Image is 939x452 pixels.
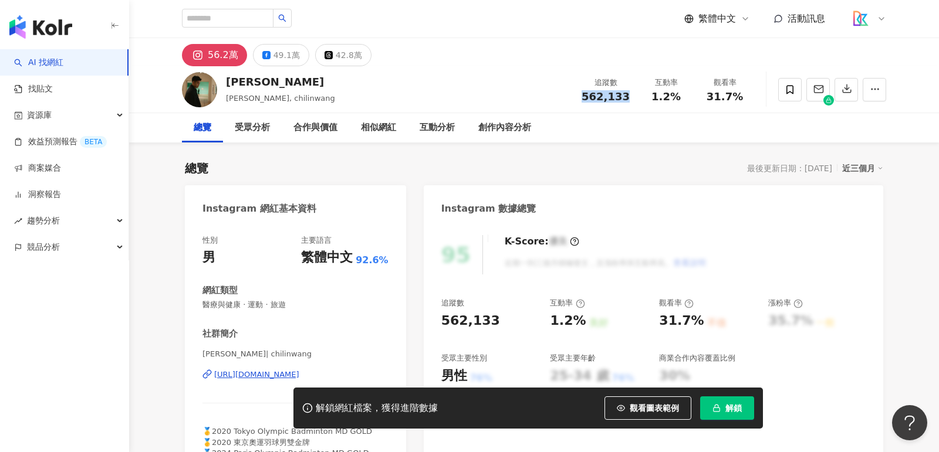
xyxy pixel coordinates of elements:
[278,14,286,22] span: search
[27,208,60,234] span: 趨勢分析
[202,369,389,380] a: [URL][DOMAIN_NAME]
[550,353,596,363] div: 受眾主要年齡
[226,94,335,103] span: [PERSON_NAME], chilinwang
[441,202,536,215] div: Instagram 數據總覽
[14,162,61,174] a: 商案媒合
[315,44,371,66] button: 42.8萬
[202,235,218,246] div: 性別
[301,249,353,267] div: 繁體中文
[273,47,300,63] div: 49.1萬
[768,298,803,308] div: 漲粉率
[582,77,630,89] div: 追蹤數
[644,77,688,89] div: 互動率
[14,136,107,148] a: 效益預測報告BETA
[725,403,742,413] span: 解鎖
[14,57,63,69] a: searchAI 找網紅
[630,403,679,413] span: 觀看圖表範例
[316,402,438,414] div: 解鎖網紅檔案，獲得進階數據
[747,164,832,173] div: 最後更新日期：[DATE]
[202,328,238,340] div: 社群簡介
[478,121,531,135] div: 創作內容分析
[208,47,238,63] div: 56.2萬
[202,202,316,215] div: Instagram 網紅基本資料
[441,312,500,330] div: 562,133
[441,298,464,308] div: 追蹤數
[659,298,694,308] div: 觀看率
[27,234,60,260] span: 競品分析
[361,121,396,135] div: 相似網紅
[9,15,72,39] img: logo
[505,235,579,248] div: K-Score :
[235,121,270,135] div: 受眾分析
[659,353,735,363] div: 商業合作內容覆蓋比例
[356,254,389,267] span: 92.6%
[202,349,389,359] span: [PERSON_NAME]| chilinwang
[253,44,309,66] button: 49.1萬
[185,160,208,176] div: 總覽
[700,396,754,420] button: 解鎖
[202,284,238,297] div: 網紅類型
[336,47,362,63] div: 42.8萬
[582,90,630,103] span: 562,133
[707,91,743,103] span: 31.7%
[14,217,22,225] span: rise
[441,367,467,385] div: 男性
[214,369,299,380] div: [URL][DOMAIN_NAME]
[849,8,872,30] img: logo_koodata.png
[14,189,61,200] a: 洞察報告
[420,121,455,135] div: 互動分析
[702,77,747,89] div: 觀看率
[698,12,736,25] span: 繁體中文
[182,72,217,107] img: KOL Avatar
[788,13,825,24] span: 活動訊息
[842,161,883,176] div: 近三個月
[182,44,247,66] button: 56.2萬
[659,312,704,330] div: 31.7%
[604,396,691,420] button: 觀看圖表範例
[14,83,53,95] a: 找貼文
[293,121,337,135] div: 合作與價值
[202,300,389,310] span: 醫療與健康 · 運動 · 旅遊
[651,91,681,103] span: 1.2%
[27,102,52,128] span: 資源庫
[194,121,211,135] div: 總覽
[441,353,487,363] div: 受眾主要性別
[550,298,585,308] div: 互動率
[202,249,215,267] div: 男
[226,74,335,89] div: [PERSON_NAME]
[550,312,586,330] div: 1.2%
[301,235,332,246] div: 主要語言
